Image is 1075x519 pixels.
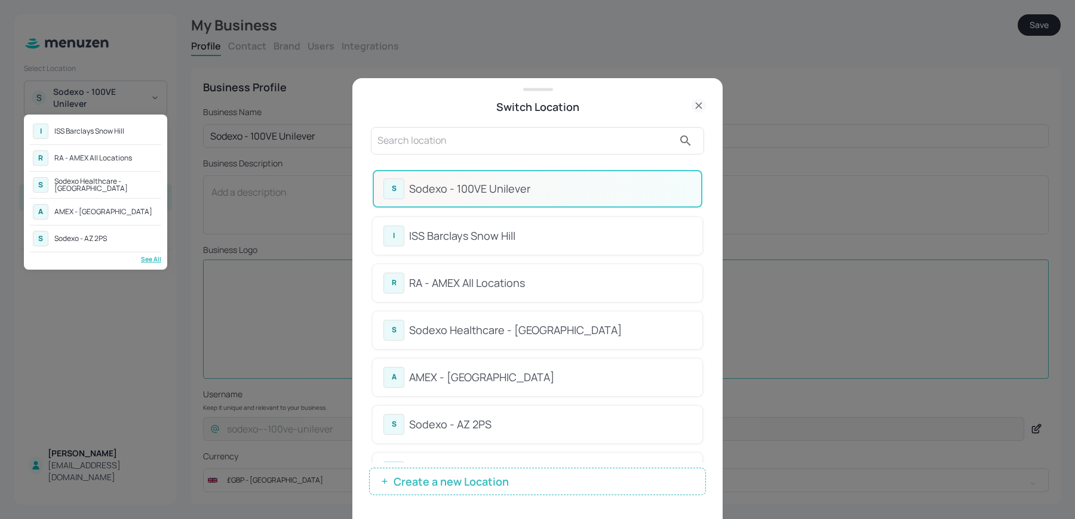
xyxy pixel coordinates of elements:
[54,178,158,192] div: Sodexo Healthcare - [GEOGRAPHIC_DATA]
[54,208,152,215] div: AMEX - [GEOGRAPHIC_DATA]
[33,204,48,220] div: A
[33,231,48,246] div: S
[33,177,48,193] div: S
[54,155,132,162] div: RA - AMEX All Locations
[54,235,107,242] div: Sodexo - AZ 2PS
[30,255,161,264] div: See All
[33,150,48,166] div: R
[54,128,124,135] div: ISS Barclays Snow Hill
[33,123,48,139] div: I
